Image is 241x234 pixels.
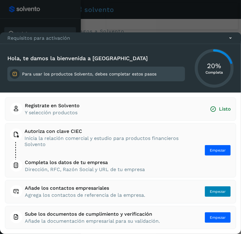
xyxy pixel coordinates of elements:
[25,185,145,191] span: Añade los contactos empresariales
[25,166,145,172] span: Dirección, RFC, Razón Social y URL de tu empresa
[210,215,226,220] span: Empezar
[205,145,231,156] button: Empezar
[25,159,145,165] span: Completa los datos de tu empresa
[25,211,160,217] span: Sube los documentos de cumplimiento y verificación
[10,103,231,115] button: Registrate en SolventoY selección productosListo
[7,55,185,62] h3: Hola, te damos la bienvenida a [GEOGRAPHIC_DATA]
[10,211,231,224] button: Sube los documentos de cumplimiento y verificaciónAñade la documentación empresarial para su vali...
[205,70,223,74] p: Completa
[25,110,80,115] span: Y selección productos
[25,218,160,224] span: Añade la documentación empresarial para su validación.
[10,185,231,198] button: Añade los contactos empresarialesAgrega los contactos de referencia de la empresa.Empezar
[25,103,80,108] span: Registrate en Solvento
[205,212,231,223] button: Empezar
[210,189,226,194] span: Empezar
[24,128,193,134] span: Autoriza con clave CIEC
[205,186,231,197] button: Empezar
[210,106,231,112] span: Listo
[205,62,223,70] h3: 20%
[210,148,226,153] span: Empezar
[25,192,145,198] span: Agrega los contactos de referencia de la empresa.
[24,135,193,147] span: Inicia la relación comercial y estudio para productos financieros Solvento
[10,128,231,172] button: Autoriza con clave CIECInicia la relación comercial y estudio para productos financieros Solvento...
[22,71,156,77] p: Para usar los productos Solvento, debes completar estos pasos
[7,35,70,41] p: Requisitos para activación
